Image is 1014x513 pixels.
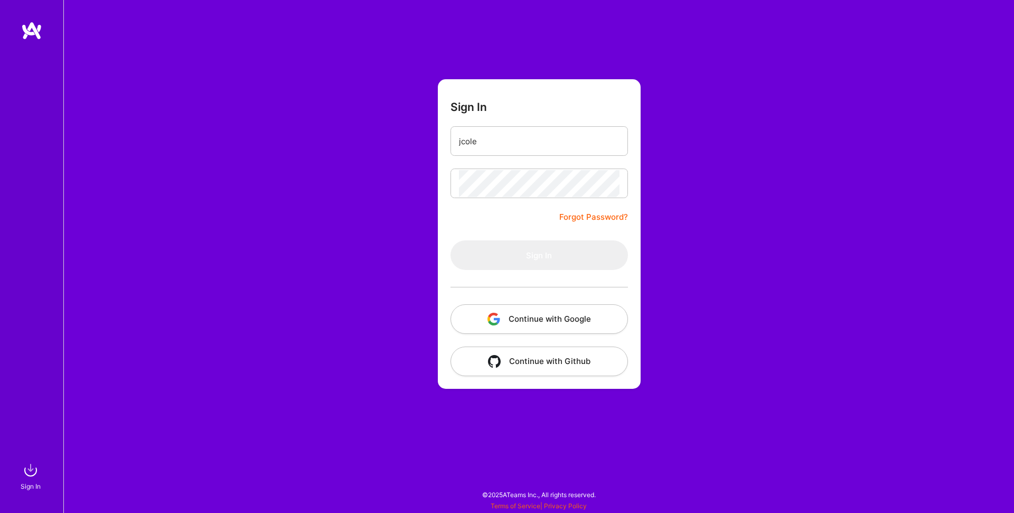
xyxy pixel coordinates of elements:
[21,21,42,40] img: logo
[22,460,41,492] a: sign inSign In
[487,313,500,325] img: icon
[544,502,587,510] a: Privacy Policy
[450,100,487,114] h3: Sign In
[491,502,587,510] span: |
[491,502,540,510] a: Terms of Service
[488,355,501,368] img: icon
[63,481,1014,508] div: © 2025 ATeams Inc., All rights reserved.
[450,240,628,270] button: Sign In
[450,304,628,334] button: Continue with Google
[450,347,628,376] button: Continue with Github
[559,211,628,223] a: Forgot Password?
[21,481,41,492] div: Sign In
[459,128,619,155] input: Email...
[20,460,41,481] img: sign in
